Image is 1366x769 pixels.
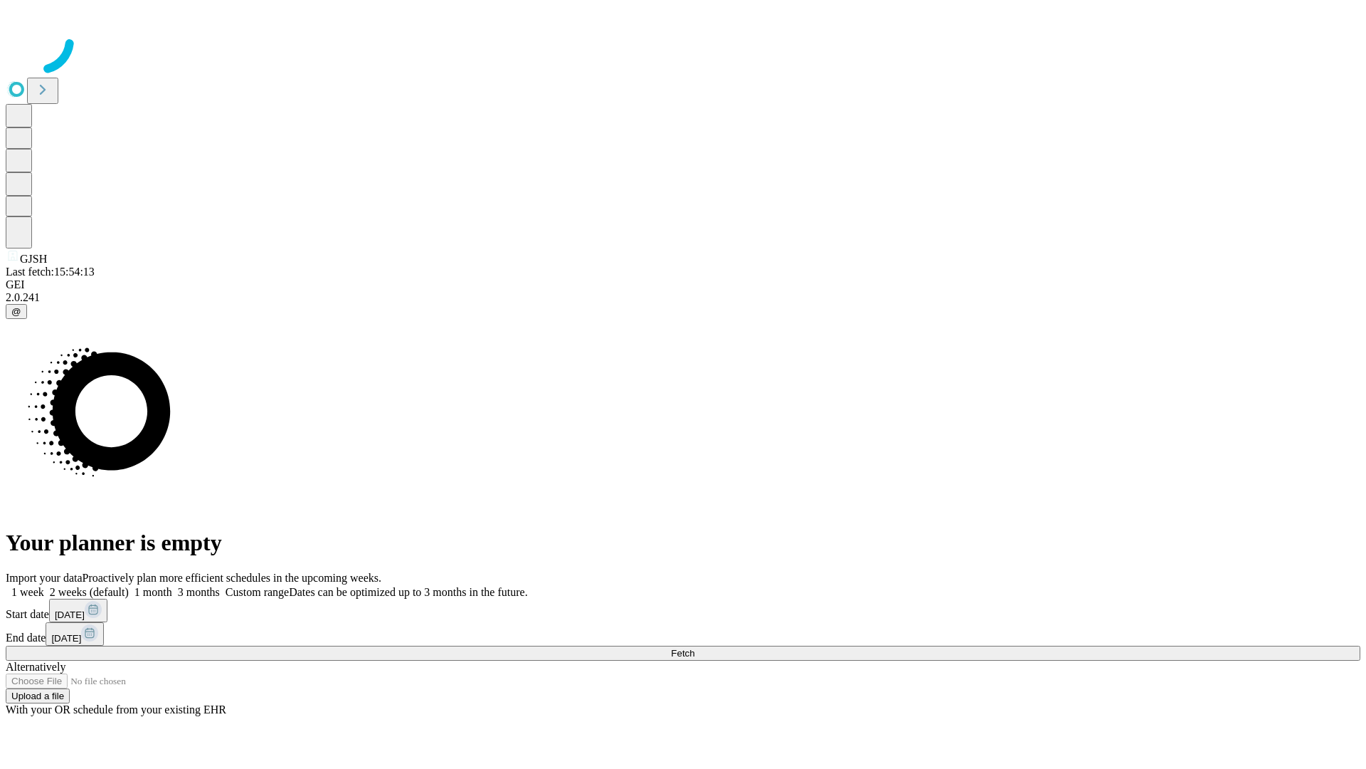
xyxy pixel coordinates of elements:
[20,253,47,265] span: GJSH
[671,648,694,659] span: Fetch
[6,572,83,584] span: Import your data
[289,586,527,598] span: Dates can be optimized up to 3 months in the future.
[6,703,226,716] span: With your OR schedule from your existing EHR
[6,689,70,703] button: Upload a file
[134,586,172,598] span: 1 month
[226,586,289,598] span: Custom range
[49,599,107,622] button: [DATE]
[6,291,1360,304] div: 2.0.241
[83,572,381,584] span: Proactively plan more efficient schedules in the upcoming weeks.
[6,622,1360,646] div: End date
[6,266,95,278] span: Last fetch: 15:54:13
[11,306,21,317] span: @
[6,304,27,319] button: @
[6,661,65,673] span: Alternatively
[6,646,1360,661] button: Fetch
[11,586,44,598] span: 1 week
[178,586,220,598] span: 3 months
[50,586,129,598] span: 2 weeks (default)
[46,622,104,646] button: [DATE]
[6,599,1360,622] div: Start date
[55,610,85,620] span: [DATE]
[6,278,1360,291] div: GEI
[51,633,81,644] span: [DATE]
[6,530,1360,556] h1: Your planner is empty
